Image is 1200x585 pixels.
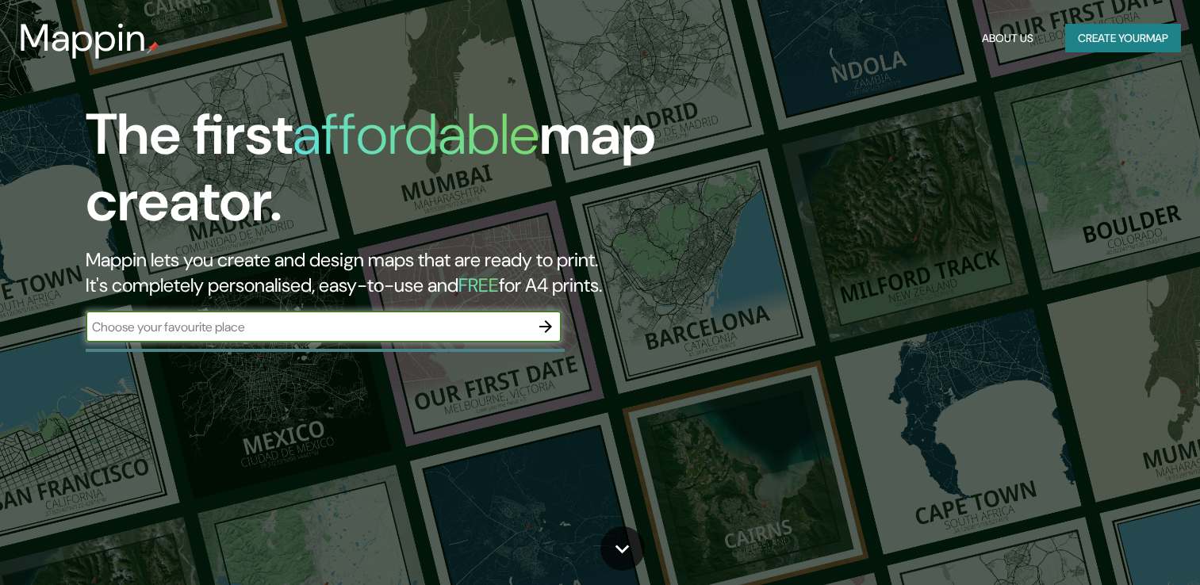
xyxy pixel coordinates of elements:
button: About Us [976,24,1040,53]
h1: The first map creator. [86,101,686,247]
h3: Mappin [19,16,147,60]
h1: affordable [293,97,539,171]
button: Create yourmap [1065,24,1181,53]
input: Choose your favourite place [86,318,530,336]
h2: Mappin lets you create and design maps that are ready to print. It's completely personalised, eas... [86,247,686,298]
h5: FREE [458,273,499,297]
img: mappin-pin [147,41,159,54]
